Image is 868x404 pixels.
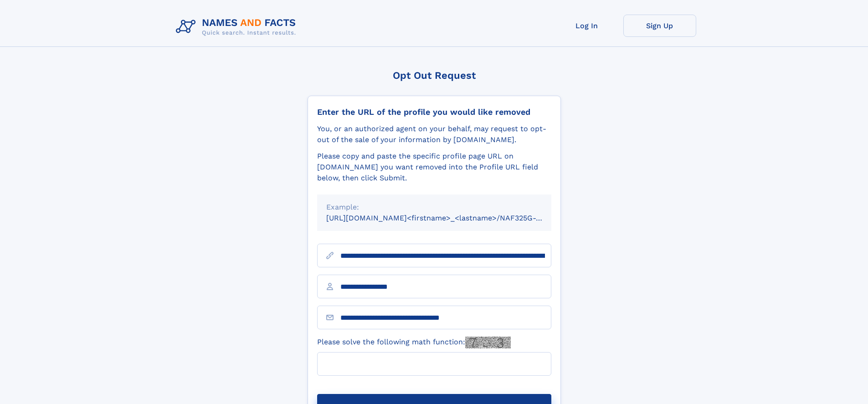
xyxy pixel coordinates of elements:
[326,202,542,213] div: Example:
[317,337,511,348] label: Please solve the following math function:
[317,123,551,145] div: You, or an authorized agent on your behalf, may request to opt-out of the sale of your informatio...
[623,15,696,37] a: Sign Up
[317,151,551,184] div: Please copy and paste the specific profile page URL on [DOMAIN_NAME] you want removed into the Pr...
[172,15,303,39] img: Logo Names and Facts
[317,107,551,117] div: Enter the URL of the profile you would like removed
[326,214,569,222] small: [URL][DOMAIN_NAME]<firstname>_<lastname>/NAF325G-xxxxxxxx
[550,15,623,37] a: Log In
[308,70,561,81] div: Opt Out Request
